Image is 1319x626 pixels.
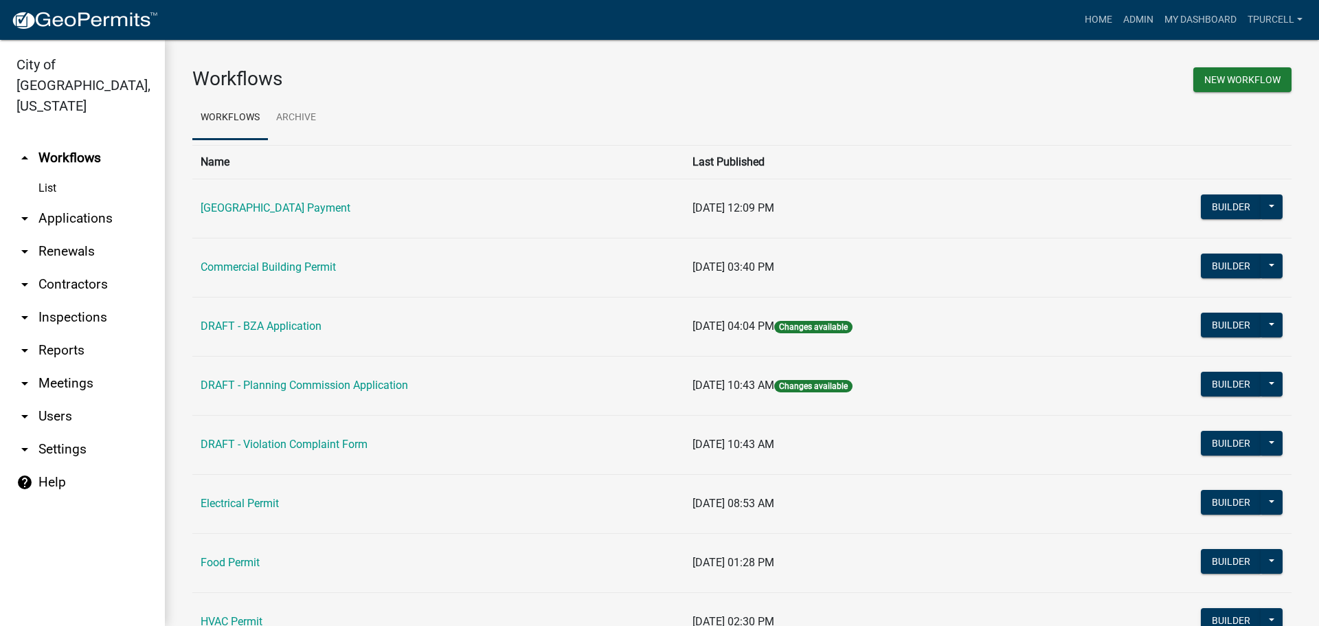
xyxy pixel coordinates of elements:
[201,556,260,569] a: Food Permit
[201,379,408,392] a: DRAFT - Planning Commission Application
[692,438,774,451] span: [DATE] 10:43 AM
[1118,7,1159,33] a: Admin
[16,210,33,227] i: arrow_drop_down
[192,145,684,179] th: Name
[1201,431,1261,456] button: Builder
[16,375,33,392] i: arrow_drop_down
[692,201,774,214] span: [DATE] 12:09 PM
[16,276,33,293] i: arrow_drop_down
[201,260,336,273] a: Commercial Building Permit
[1201,194,1261,219] button: Builder
[692,320,774,333] span: [DATE] 04:04 PM
[1159,7,1242,33] a: My Dashboard
[201,201,350,214] a: [GEOGRAPHIC_DATA] Payment
[201,497,279,510] a: Electrical Permit
[192,67,732,91] h3: Workflows
[16,441,33,458] i: arrow_drop_down
[692,497,774,510] span: [DATE] 08:53 AM
[692,260,774,273] span: [DATE] 03:40 PM
[1201,372,1261,396] button: Builder
[774,380,853,392] span: Changes available
[192,96,268,140] a: Workflows
[1242,7,1308,33] a: Tpurcell
[774,321,853,333] span: Changes available
[16,150,33,166] i: arrow_drop_up
[1193,67,1292,92] button: New Workflow
[268,96,324,140] a: Archive
[201,320,322,333] a: DRAFT - BZA Application
[692,556,774,569] span: [DATE] 01:28 PM
[1201,549,1261,574] button: Builder
[1201,254,1261,278] button: Builder
[692,379,774,392] span: [DATE] 10:43 AM
[201,438,368,451] a: DRAFT - Violation Complaint Form
[1201,490,1261,515] button: Builder
[16,309,33,326] i: arrow_drop_down
[1079,7,1118,33] a: Home
[1201,313,1261,337] button: Builder
[16,342,33,359] i: arrow_drop_down
[16,243,33,260] i: arrow_drop_down
[16,474,33,491] i: help
[16,408,33,425] i: arrow_drop_down
[684,145,1072,179] th: Last Published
